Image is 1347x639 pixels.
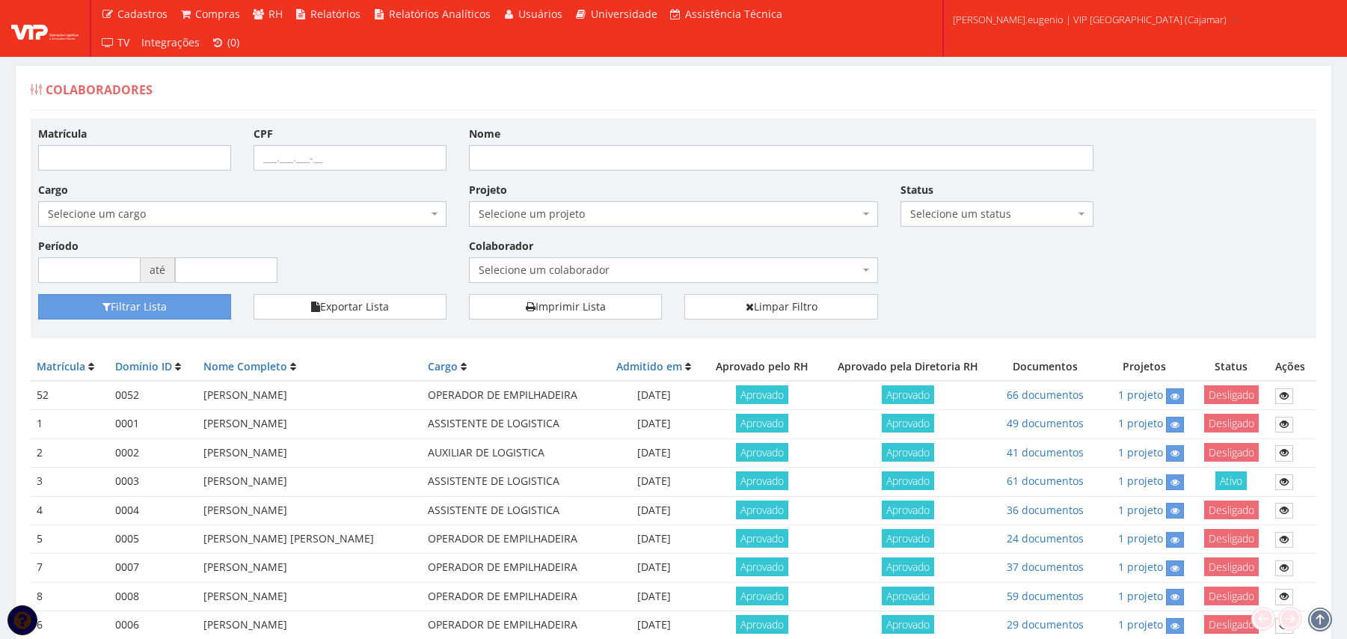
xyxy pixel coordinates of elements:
[953,12,1227,27] span: [PERSON_NAME].eugenio | VIP [GEOGRAPHIC_DATA] (Cajamar)
[422,438,605,467] td: AUXILIAR DE LOGISTICA
[1007,416,1084,430] a: 49 documentos
[254,145,447,171] input: ___.___.___-__
[109,468,197,496] td: 0003
[38,201,447,227] span: Selecione um cargo
[1007,560,1084,574] a: 37 documentos
[254,294,447,319] button: Exportar Lista
[1204,529,1259,548] span: Desligado
[422,381,605,410] td: OPERADOR DE EMPILHADEIRA
[995,353,1096,381] th: Documentos
[197,525,422,553] td: [PERSON_NAME] [PERSON_NAME]
[1118,589,1163,603] a: 1 projeto
[38,126,87,141] label: Matrícula
[1204,587,1259,605] span: Desligado
[605,525,703,553] td: [DATE]
[11,17,79,40] img: logo
[37,359,85,373] a: Matrícula
[1007,531,1084,545] a: 24 documentos
[736,471,788,490] span: Aprovado
[882,443,934,462] span: Aprovado
[195,7,240,21] span: Compras
[900,201,1093,227] span: Selecione um status
[1007,445,1084,459] a: 41 documentos
[422,582,605,611] td: OPERADOR DE EMPILHADEIRA
[882,529,934,548] span: Aprovado
[1007,617,1084,632] a: 29 documentos
[197,554,422,582] td: [PERSON_NAME]
[1007,503,1084,517] a: 36 documentos
[31,554,109,582] td: 7
[117,7,168,21] span: Cadastros
[605,496,703,525] td: [DATE]
[1204,615,1259,634] span: Desligado
[736,529,788,548] span: Aprovado
[822,353,995,381] th: Aprovado pela Diretoria RH
[882,385,934,404] span: Aprovado
[605,468,703,496] td: [DATE]
[38,294,231,319] button: Filtrar Lista
[1204,443,1259,462] span: Desligado
[197,582,422,611] td: [PERSON_NAME]
[197,381,422,410] td: [PERSON_NAME]
[95,28,135,57] a: TV
[109,525,197,553] td: 0005
[479,207,859,221] span: Selecione um projeto
[389,7,491,21] span: Relatórios Analíticos
[269,7,283,21] span: RH
[227,35,239,49] span: (0)
[469,183,507,198] label: Projeto
[203,359,287,373] a: Nome Completo
[422,468,605,496] td: ASSISTENTE DE LOGISTICA
[141,35,200,49] span: Integrações
[1007,474,1084,488] a: 61 documentos
[422,525,605,553] td: OPERADOR DE EMPILHADEIRA
[31,438,109,467] td: 2
[1269,353,1316,381] th: Ações
[1194,353,1269,381] th: Status
[197,496,422,525] td: [PERSON_NAME]
[31,410,109,438] td: 1
[736,587,788,605] span: Aprovado
[422,496,605,525] td: ASSISTENTE DE LOGISTICA
[1118,416,1163,430] a: 1 projeto
[685,7,782,21] span: Assistência Técnica
[736,501,788,519] span: Aprovado
[1118,503,1163,517] a: 1 projeto
[605,554,703,582] td: [DATE]
[736,557,788,576] span: Aprovado
[882,414,934,432] span: Aprovado
[518,7,562,21] span: Usuários
[605,582,703,611] td: [DATE]
[1095,353,1193,381] th: Projetos
[1118,617,1163,632] a: 1 projeto
[31,496,109,525] td: 4
[109,410,197,438] td: 0001
[910,207,1075,221] span: Selecione um status
[479,263,859,278] span: Selecione um colaborador
[605,410,703,438] td: [DATE]
[109,438,197,467] td: 0002
[1118,388,1163,402] a: 1 projeto
[46,82,153,98] span: Colaboradores
[38,183,68,198] label: Cargo
[1204,501,1259,519] span: Desligado
[1204,385,1259,404] span: Desligado
[422,554,605,582] td: OPERADOR DE EMPILHADEIRA
[605,381,703,410] td: [DATE]
[1204,557,1259,576] span: Desligado
[197,438,422,467] td: [PERSON_NAME]
[469,257,877,283] span: Selecione um colaborador
[605,438,703,467] td: [DATE]
[1007,589,1084,603] a: 59 documentos
[141,257,175,283] span: até
[135,28,206,57] a: Integrações
[1118,445,1163,459] a: 1 projeto
[1118,560,1163,574] a: 1 projeto
[882,615,934,634] span: Aprovado
[109,381,197,410] td: 0052
[882,501,934,519] span: Aprovado
[206,28,246,57] a: (0)
[310,7,360,21] span: Relatórios
[684,294,877,319] a: Limpar Filtro
[469,201,877,227] span: Selecione um projeto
